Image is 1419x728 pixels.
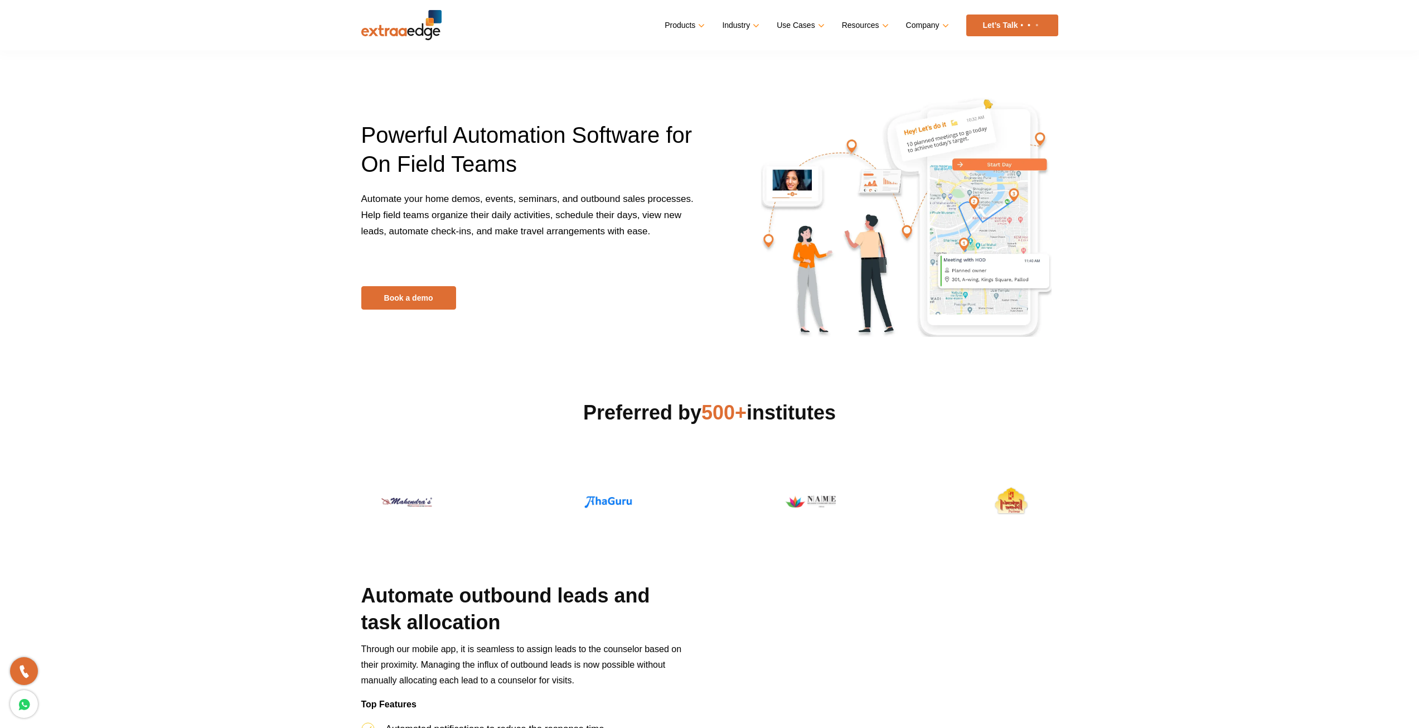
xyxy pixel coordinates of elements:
img: crm-for-field-agents-image [761,93,1052,337]
h2: Automate outbound leads and task allocation [361,582,687,642]
a: Products [665,17,703,33]
a: Resources [842,17,887,33]
b: Top Features [361,700,417,709]
a: Let’s Talk [966,15,1058,36]
span: Powerful Automation Software for On Field Teams [361,123,692,176]
span: 500+ [701,401,747,424]
span: Through our mobile app, it is seamless to assign leads to the counselor based on their proximity.... [361,644,682,685]
h2: Preferred by institutes [361,399,1058,426]
span: Automate your home demos, events, seminars, and outbound sales processes. Help field teams organi... [361,194,694,237]
a: Company [906,17,947,33]
a: Use Cases [777,17,822,33]
a: Industry [722,17,757,33]
a: Book a demo [361,286,456,310]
